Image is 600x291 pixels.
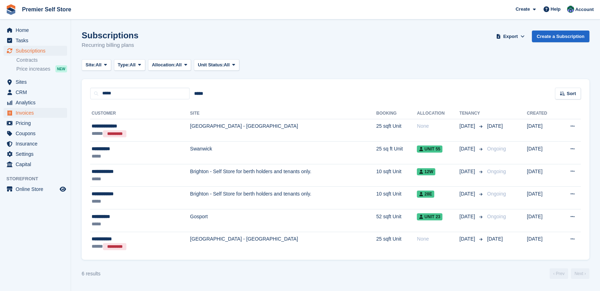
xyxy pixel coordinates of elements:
td: Swanwick [190,142,376,164]
div: NEW [55,65,67,72]
span: Storefront [6,175,71,182]
h1: Subscriptions [82,31,138,40]
span: Online Store [16,184,58,194]
a: menu [4,184,67,194]
img: stora-icon-8386f47178a22dfd0bd8f6a31ec36ba5ce8667c1dd55bd0f319d3a0aa187defe.svg [6,4,16,15]
span: [DATE] [459,168,476,175]
td: [DATE] [527,164,558,187]
div: None [417,122,459,130]
div: 6 results [82,270,100,278]
span: All [130,61,136,68]
a: menu [4,35,67,45]
span: Help [551,6,561,13]
td: 10 sqft Unit [376,187,417,209]
span: Ongoing [487,169,506,174]
a: menu [4,108,67,118]
button: Export [495,31,526,42]
span: Analytics [16,98,58,108]
span: All [176,61,182,68]
span: Invoices [16,108,58,118]
a: Create a Subscription [532,31,589,42]
span: Ongoing [487,191,506,197]
button: Site: All [82,59,111,71]
span: Create [516,6,530,13]
span: Tasks [16,35,58,45]
span: Site: [86,61,96,68]
td: [DATE] [527,187,558,209]
span: Export [503,33,518,40]
span: Account [575,6,594,13]
span: [DATE] [459,190,476,198]
a: menu [4,128,67,138]
a: menu [4,159,67,169]
a: menu [4,118,67,128]
span: Subscriptions [16,46,58,56]
span: [DATE] [459,122,476,130]
span: Ongoing [487,146,506,152]
span: Type: [118,61,130,68]
td: 25 sq ft Unit [376,142,417,164]
a: menu [4,87,67,97]
span: Sites [16,77,58,87]
span: Settings [16,149,58,159]
span: Home [16,25,58,35]
a: menu [4,98,67,108]
span: Pricing [16,118,58,128]
th: Booking [376,108,417,119]
span: Price increases [16,66,50,72]
td: 25 sqft Unit [376,232,417,254]
span: 28E [417,191,434,198]
a: menu [4,149,67,159]
span: All [224,61,230,68]
th: Customer [90,108,190,119]
td: 25 sqft Unit [376,119,417,142]
span: Capital [16,159,58,169]
td: Brighton - Self Store for berth holders and tenants only. [190,164,376,187]
button: Unit Status: All [194,59,239,71]
a: menu [4,77,67,87]
a: menu [4,25,67,35]
span: Unit Status: [198,61,224,68]
span: CRM [16,87,58,97]
a: Next [571,268,589,279]
td: [DATE] [527,142,558,164]
a: Contracts [16,57,67,64]
nav: Page [548,268,591,279]
th: Created [527,108,558,119]
td: [GEOGRAPHIC_DATA] - [GEOGRAPHIC_DATA] [190,232,376,254]
th: Tenancy [459,108,484,119]
td: Gosport [190,209,376,232]
th: Site [190,108,376,119]
button: Allocation: All [148,59,191,71]
td: [DATE] [527,209,558,232]
a: Premier Self Store [19,4,74,15]
td: 52 sqft Unit [376,209,417,232]
span: All [96,61,102,68]
td: Brighton - Self Store for berth holders and tenants only. [190,187,376,209]
a: menu [4,46,67,56]
span: [DATE] [459,213,476,220]
span: Coupons [16,128,58,138]
a: Preview store [59,185,67,193]
a: Price increases NEW [16,65,67,73]
div: None [417,235,459,243]
span: [DATE] [487,236,503,242]
td: [GEOGRAPHIC_DATA] - [GEOGRAPHIC_DATA] [190,119,376,142]
span: [DATE] [459,145,476,153]
span: Allocation: [152,61,176,68]
th: Allocation [417,108,459,119]
p: Recurring billing plans [82,41,138,49]
span: Unit 55 [417,145,442,153]
td: 10 sqft Unit [376,164,417,187]
span: [DATE] [459,235,476,243]
a: menu [4,139,67,149]
span: [DATE] [487,123,503,129]
span: Ongoing [487,214,506,219]
span: 12W [417,168,435,175]
a: Previous [550,268,568,279]
span: Unit 23 [417,213,442,220]
td: [DATE] [527,232,558,254]
img: Jo Granger [567,6,574,13]
span: Insurance [16,139,58,149]
span: Sort [567,90,576,97]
